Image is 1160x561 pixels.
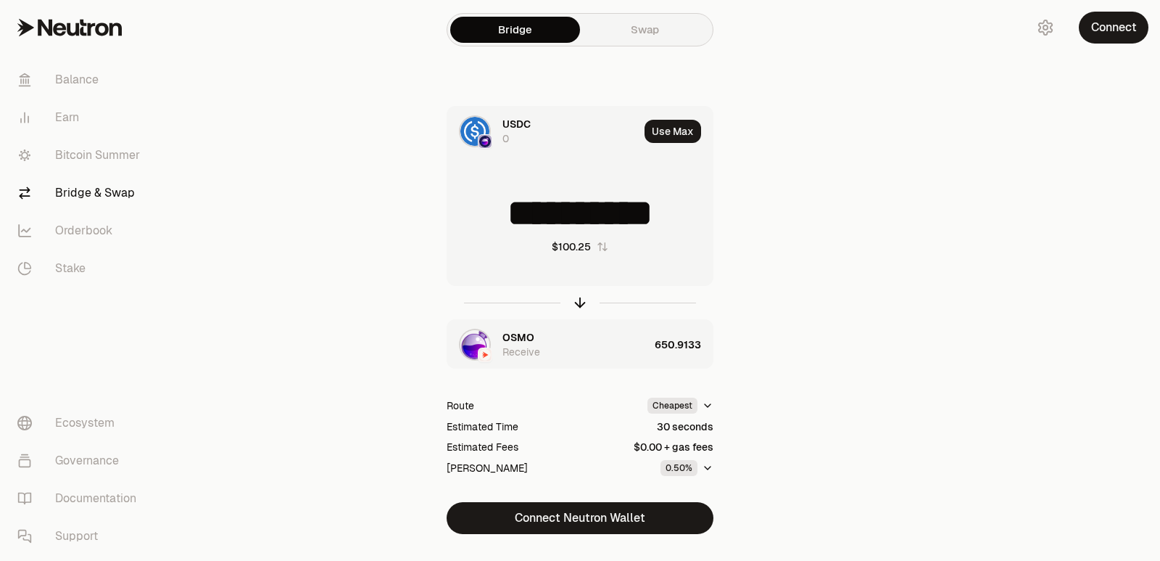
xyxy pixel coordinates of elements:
a: Bitcoin Summer [6,136,157,174]
a: Earn [6,99,157,136]
button: $100.25 [552,239,608,254]
div: Cheapest [647,398,697,414]
span: OSMO [502,330,534,345]
div: Route [447,398,474,413]
div: 650.9133 [655,320,713,369]
div: $100.25 [552,239,591,254]
div: Estimated Fees [447,440,518,454]
a: Support [6,517,157,555]
a: Orderbook [6,212,157,250]
div: 0.50% [660,460,697,476]
img: USDC Logo [460,117,489,146]
div: [PERSON_NAME] [447,461,528,475]
div: OSMO LogoNeutron LogoNeutron LogoOSMOReceive [447,320,649,369]
div: $0.00 + gas fees [634,440,713,454]
a: Bridge [450,17,580,43]
div: 0 [502,131,509,146]
button: Connect [1079,12,1148,44]
div: Estimated Time [447,419,518,434]
a: Ecosystem [6,404,157,442]
span: USDC [502,117,531,131]
button: OSMO LogoNeutron LogoNeutron LogoOSMOReceive650.9133 [447,320,713,369]
a: Balance [6,61,157,99]
div: USDC LogoOsmosis LogoOsmosis LogoUSDC0 [447,107,639,156]
div: 30 seconds [657,419,713,434]
div: Receive [502,345,540,359]
button: Connect Neutron Wallet [447,502,713,534]
button: Use Max [645,120,701,143]
a: Documentation [6,480,157,517]
img: Osmosis Logo [479,136,491,147]
a: Stake [6,250,157,287]
a: Bridge & Swap [6,174,157,212]
button: 0.50% [660,460,713,476]
a: Governance [6,442,157,480]
img: OSMO Logo [460,330,489,359]
img: Neutron Logo [479,349,491,361]
button: Cheapest [647,398,713,414]
a: Swap [580,17,710,43]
